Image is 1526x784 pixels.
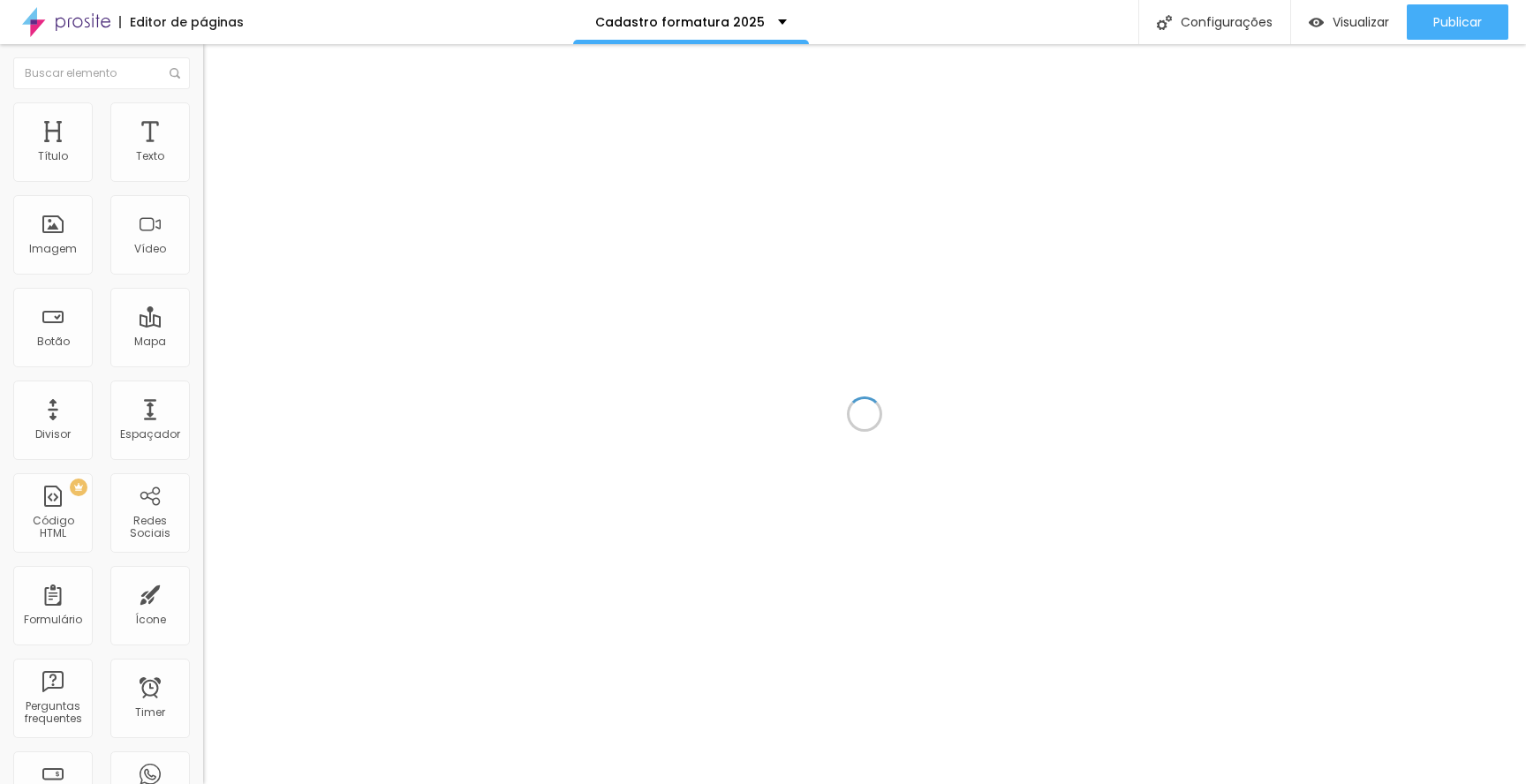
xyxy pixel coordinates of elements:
div: Código HTML [18,515,87,540]
span: Publicar [1433,15,1482,29]
div: Divisor [35,428,71,441]
img: Icone [170,68,180,79]
span: Visualizar [1333,15,1389,29]
button: Visualizar [1291,4,1407,40]
div: Timer [135,706,165,719]
div: Editor de páginas [119,16,244,28]
button: Publicar [1407,4,1508,40]
div: Botão [37,335,70,348]
div: Vídeo [134,243,166,255]
input: Buscar elemento [13,57,190,89]
div: Redes Sociais [115,515,185,540]
p: Cadastro formatura 2025 [595,16,765,28]
div: Mapa [134,335,166,348]
div: Perguntas frequentes [18,700,87,726]
div: Texto [136,150,164,162]
img: Icone [1157,15,1172,30]
img: view-1.svg [1309,15,1324,30]
div: Formulário [24,614,82,626]
div: Ícone [135,614,166,626]
div: Espaçador [120,428,180,441]
div: Título [38,150,68,162]
div: Imagem [29,243,77,255]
